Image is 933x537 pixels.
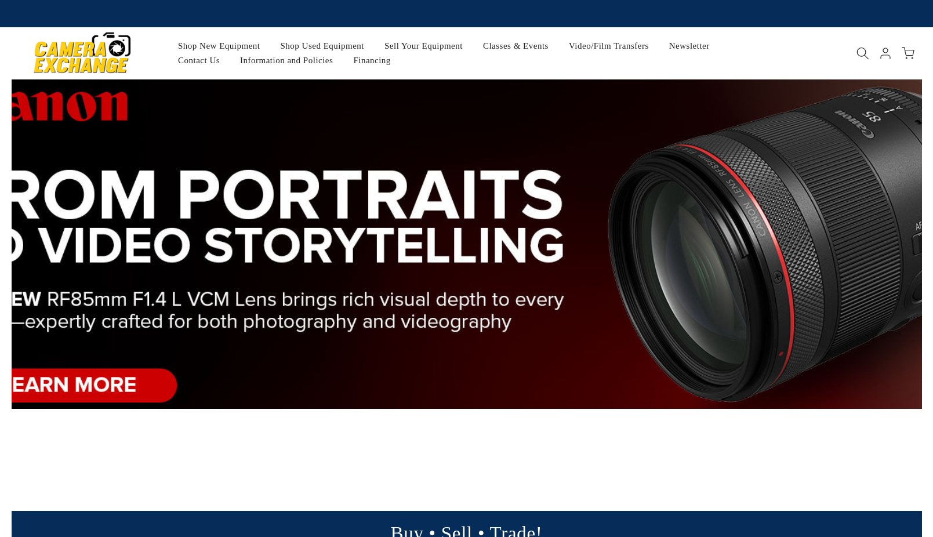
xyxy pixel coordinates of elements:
[473,39,558,53] a: Classes & Events
[659,39,720,53] a: Newsletter
[230,53,343,68] a: Information and Policies
[270,39,375,53] a: Shop Used Equipment
[343,53,401,68] a: Financing
[168,53,230,68] a: Contact Us
[558,39,659,53] a: Video/Film Transfers
[374,39,473,53] a: Sell Your Equipment
[168,39,270,53] a: Shop New Equipment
